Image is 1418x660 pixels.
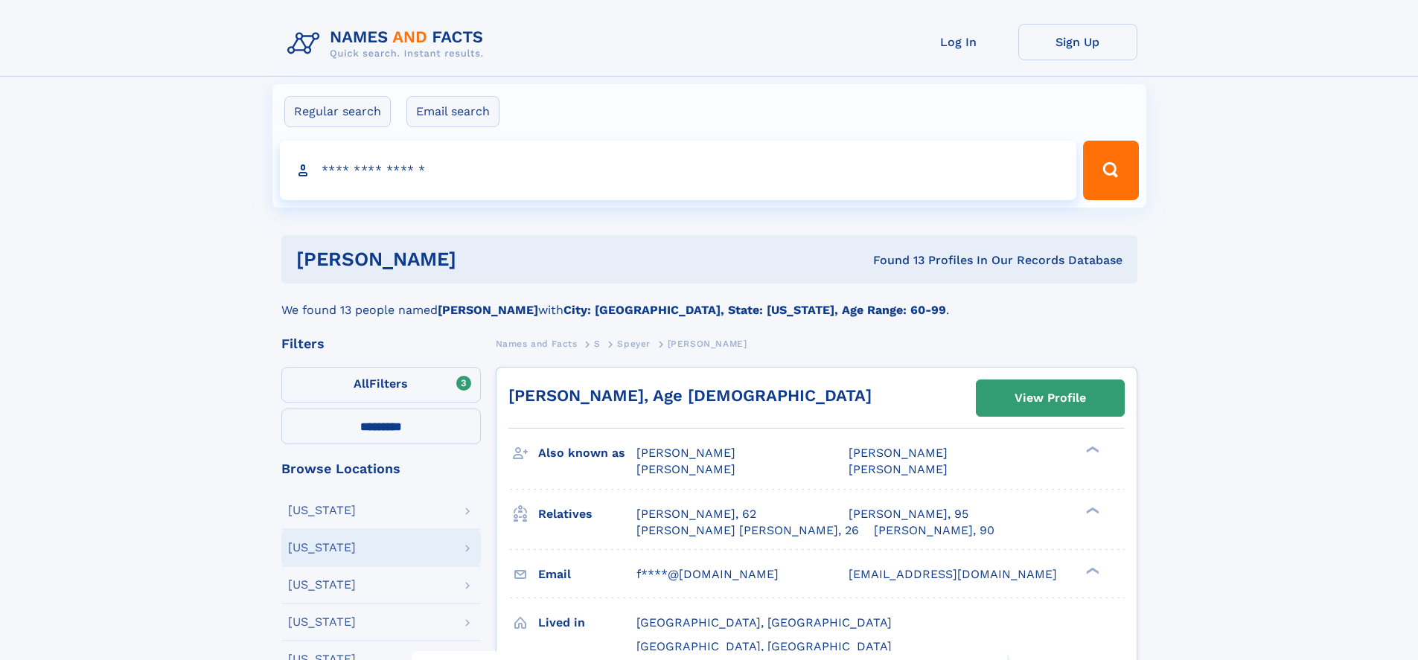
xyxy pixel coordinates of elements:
[508,386,872,405] a: [PERSON_NAME], Age [DEMOGRAPHIC_DATA]
[288,504,356,516] div: [US_STATE]
[636,506,756,522] a: [PERSON_NAME], 62
[1082,505,1100,515] div: ❯
[1015,381,1086,415] div: View Profile
[849,506,968,522] a: [PERSON_NAME], 95
[636,615,892,629] span: [GEOGRAPHIC_DATA], [GEOGRAPHIC_DATA]
[668,339,747,349] span: [PERSON_NAME]
[665,252,1122,269] div: Found 13 Profiles In Our Records Database
[281,462,481,475] div: Browse Locations
[538,610,636,635] h3: Lived in
[288,579,356,591] div: [US_STATE]
[636,462,735,476] span: [PERSON_NAME]
[636,446,735,460] span: [PERSON_NAME]
[288,616,356,628] div: [US_STATE]
[354,377,369,391] span: All
[296,250,665,269] h1: [PERSON_NAME]
[1083,141,1138,200] button: Search Button
[288,542,356,554] div: [US_STATE]
[849,462,948,476] span: [PERSON_NAME]
[874,522,994,539] a: [PERSON_NAME], 90
[284,96,391,127] label: Regular search
[280,141,1077,200] input: search input
[563,303,946,317] b: City: [GEOGRAPHIC_DATA], State: [US_STATE], Age Range: 60-99
[899,24,1018,60] a: Log In
[281,283,1137,319] div: We found 13 people named with .
[617,334,651,353] a: Speyer
[438,303,538,317] b: [PERSON_NAME]
[496,334,578,353] a: Names and Facts
[594,334,601,353] a: S
[281,24,496,64] img: Logo Names and Facts
[636,639,892,653] span: [GEOGRAPHIC_DATA], [GEOGRAPHIC_DATA]
[281,367,481,403] label: Filters
[594,339,601,349] span: S
[1082,445,1100,455] div: ❯
[406,96,499,127] label: Email search
[538,440,636,466] h3: Also known as
[849,446,948,460] span: [PERSON_NAME]
[1082,566,1100,575] div: ❯
[977,380,1124,416] a: View Profile
[281,337,481,350] div: Filters
[617,339,651,349] span: Speyer
[849,567,1057,581] span: [EMAIL_ADDRESS][DOMAIN_NAME]
[538,562,636,587] h3: Email
[538,502,636,527] h3: Relatives
[1018,24,1137,60] a: Sign Up
[636,522,859,539] a: [PERSON_NAME] [PERSON_NAME], 26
